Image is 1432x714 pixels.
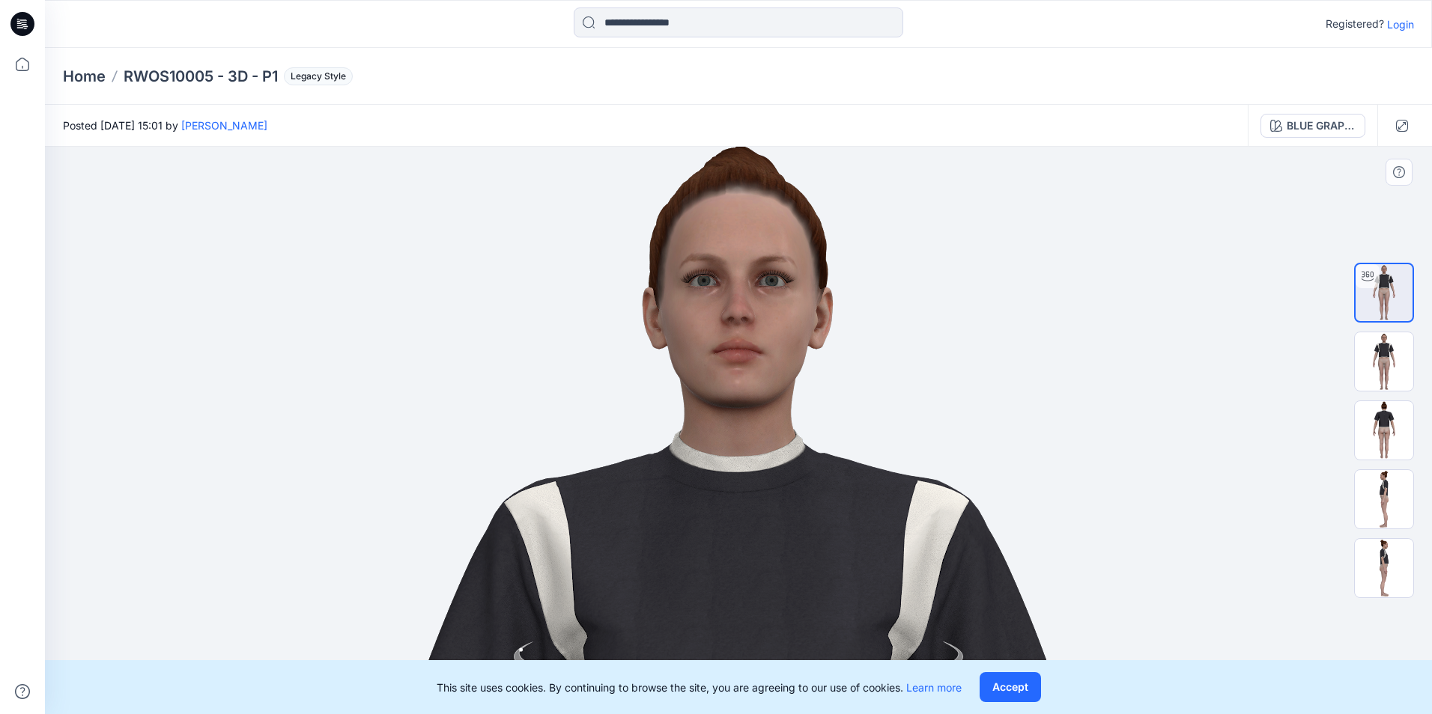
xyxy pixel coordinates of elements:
img: turntable-22-09-2025-20:02:04 [1356,264,1413,321]
button: Legacy Style [278,66,353,87]
p: This site uses cookies. By continuing to browse the site, you are agreeing to our use of cookies. [437,680,962,695]
p: Registered? [1326,15,1384,33]
span: Legacy Style [284,67,353,85]
p: RWOS10005 - 3D - P1 [124,66,278,87]
a: Learn more [906,681,962,694]
img: RWOS10005 - 3D - P1_BLUE GRAPHITE - SNOW WHITE_Back [1355,401,1413,460]
button: BLUE GRAPHITE / SNOW WHITE [1260,114,1365,138]
a: Home [63,66,106,87]
img: RWOS10005 - 3D - P1_BLUE GRAPHITE - SNOW WHITE_Left [1355,470,1413,528]
span: Posted [DATE] 15:01 by [63,118,267,133]
a: [PERSON_NAME] [181,119,267,132]
img: RWOS10005 - 3D - P1_BLUE GRAPHITE - SNOW WHITE_Right [1355,539,1413,597]
p: Login [1387,16,1414,32]
img: RWOS10005 - 3D - P1_BLUE GRAPHITE - SNOW WHITE - FRONT [1355,332,1413,391]
button: Accept [980,672,1041,702]
div: BLUE GRAPHITE / SNOW WHITE [1287,118,1356,134]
